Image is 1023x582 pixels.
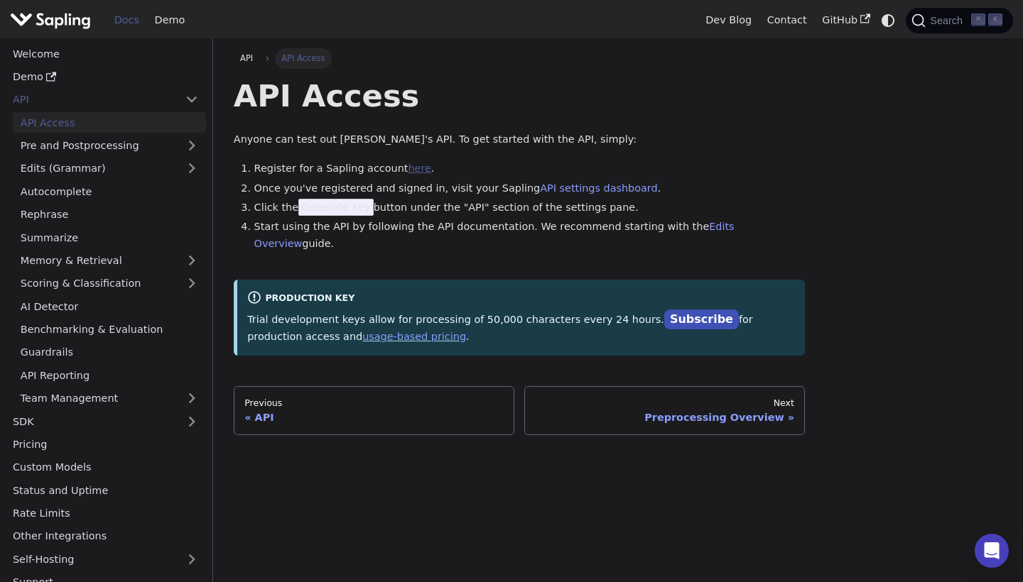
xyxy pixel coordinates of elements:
kbd: K [988,13,1002,26]
kbd: ⌘ [971,13,985,26]
a: usage-based pricing [362,331,466,342]
a: Rate Limits [5,503,206,524]
a: GitHub [814,9,877,31]
a: Pricing [5,434,206,455]
a: here [408,163,431,174]
button: Search (Command+K) [906,8,1012,33]
a: Memory & Retrieval [13,251,206,271]
a: Edits (Grammar) [13,158,206,179]
li: Once you've registered and signed in, visit your Sapling . [254,180,806,197]
a: Welcome [5,43,206,64]
a: Sapling.ai [10,10,96,31]
a: Subscribe [664,309,739,330]
a: Contact [759,9,815,31]
button: Switch between dark and light mode (currently system mode) [878,10,899,31]
li: Register for a Sapling account . [254,160,806,177]
li: Start using the API by following the API documentation. We recommend starting with the guide. [254,219,806,253]
div: Open Intercom Messenger [975,534,1009,568]
button: Collapse sidebar category 'API' [178,89,206,110]
nav: Docs pages [234,386,806,434]
a: Custom Models [5,457,206,478]
img: Sapling.ai [10,10,91,31]
a: Other Integrations [5,526,206,547]
p: Anyone can test out [PERSON_NAME]'s API. To get started with the API, simply: [234,131,806,148]
a: Team Management [13,388,206,409]
div: Previous [244,397,503,409]
div: Preprocessing Overview [536,411,794,424]
a: API [234,48,260,68]
a: Demo [147,9,193,31]
li: Click the button under the "API" section of the settings pane. [254,199,806,216]
a: Self-Hosting [5,549,206,569]
a: Pre and Postprocessing [13,136,206,156]
a: PreviousAPI [234,386,514,434]
a: SDK [5,411,178,432]
div: Production Key [247,290,795,307]
span: Search [926,15,971,26]
span: API [240,53,253,63]
a: NextPreprocessing Overview [524,386,805,434]
a: API Access [13,112,206,133]
p: Trial development keys allow for processing of 50,000 characters every 24 hours. for production a... [247,310,795,346]
a: API settings dashboard [540,182,657,194]
span: API Access [275,48,332,68]
span: Generate Key [298,199,374,216]
a: Benchmarking & Evaluation [13,319,206,340]
h1: API Access [234,77,806,115]
a: Docs [107,9,147,31]
a: API Reporting [13,365,206,385]
a: Scoring & Classification [13,273,206,294]
div: Next [536,397,794,409]
a: Demo [5,67,206,87]
a: Autocomplete [13,181,206,202]
nav: Breadcrumbs [234,48,806,68]
a: Dev Blog [698,9,759,31]
a: AI Detector [13,296,206,317]
div: API [244,411,503,424]
a: Guardrails [13,342,206,363]
a: Summarize [13,227,206,248]
a: Status and Uptime [5,480,206,500]
a: Rephrase [13,204,206,225]
button: Expand sidebar category 'SDK' [178,411,206,432]
a: API [5,89,178,110]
